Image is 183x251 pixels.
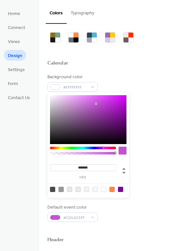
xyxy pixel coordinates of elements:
span: Design [8,52,22,59]
span: Connect [8,24,25,31]
div: rgb(231, 231, 231) [67,187,72,192]
span: Home [8,10,20,17]
div: rgb(243, 243, 243) [84,187,89,192]
div: Calendar [47,60,68,67]
label: hex [50,176,116,179]
a: Design [4,50,26,61]
div: Background color [47,74,96,81]
div: rgb(235, 235, 235) [75,187,81,192]
a: Form [4,78,22,89]
div: Header [47,237,64,244]
a: Contact Us [4,92,34,103]
a: Views [4,36,24,47]
a: Home [4,8,24,19]
a: Connect [4,22,29,33]
div: rgb(153, 153, 153) [58,187,64,192]
span: #C054D3FF [63,214,87,221]
div: rgb(248, 248, 248) [92,187,98,192]
div: rgb(120, 10, 155) [118,187,123,192]
span: Views [8,38,20,45]
a: Settings [4,64,29,75]
span: #FFFFFFFF [63,84,87,91]
div: Default event color [47,204,96,211]
div: rgb(74, 74, 74) [50,187,55,192]
div: rgb(255, 137, 70) [109,187,115,192]
span: Settings [8,66,25,73]
span: Contact Us [8,95,30,101]
div: rgb(255, 255, 255) [101,187,106,192]
span: Form [8,81,18,87]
